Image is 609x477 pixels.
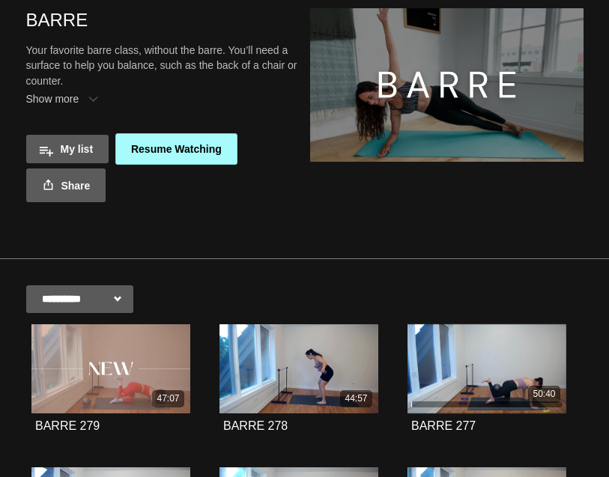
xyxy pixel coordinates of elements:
[411,419,476,432] strong: BARRE 277
[219,324,378,413] a: BARRE 278 44:57
[26,135,109,163] button: My list
[26,168,106,201] a: Share
[223,420,288,432] a: BARRE 278
[26,43,300,88] p: Your favorite barre class, without the barre. You’ll need a surface to help you balance, such as ...
[528,386,560,403] div: 50:40
[35,420,100,432] a: BARRE 279
[115,133,237,165] a: Resume Watching
[152,390,184,407] div: 47:07
[223,419,288,432] strong: BARRE 278
[411,420,476,432] a: BARRE 277
[26,91,79,107] span: Show more
[26,8,88,31] h1: BARRE
[310,8,584,162] img: BARRE
[35,419,100,432] strong: BARRE 279
[340,390,372,407] div: 44:57
[407,324,566,413] a: BARRE 277 50:40
[31,324,190,413] a: BARRE 279 47:07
